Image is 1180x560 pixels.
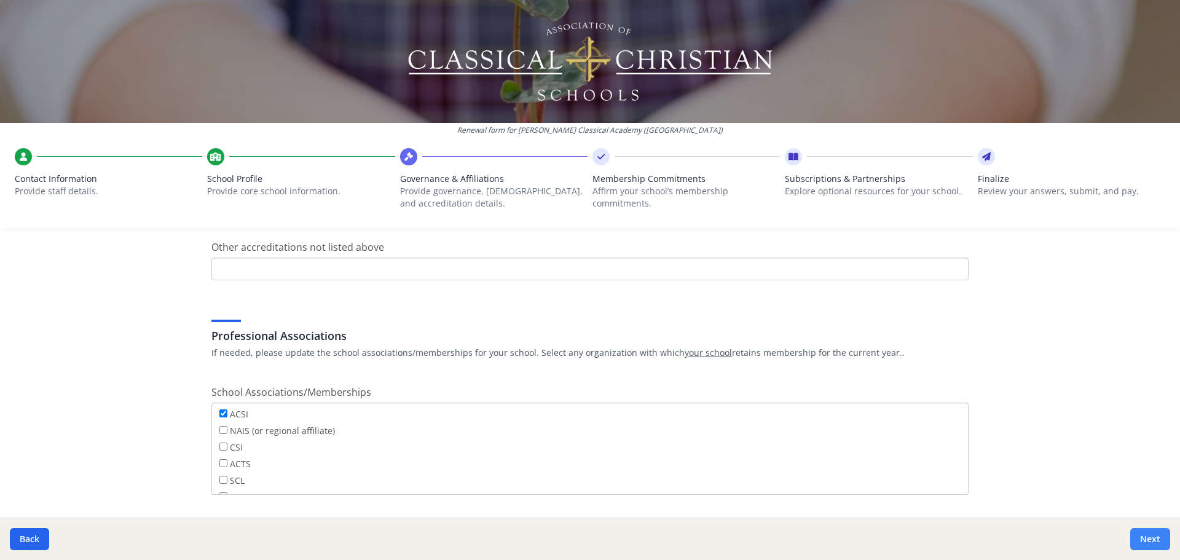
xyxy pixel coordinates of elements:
u: your school [685,347,732,358]
p: Explore optional resources for your school. [785,185,972,197]
label: SCL [219,473,245,487]
span: Governance & Affiliations [400,173,588,185]
p: Review your answers, submit, and pay. [978,185,1165,197]
label: ACTS [219,457,251,470]
img: Logo [406,18,774,105]
span: School Associations/Memberships [211,385,371,399]
label: CSI [219,440,243,454]
span: Membership Commitments [592,173,780,185]
span: Subscriptions & Partnerships [785,173,972,185]
span: Other school associations/memberships not listed above [211,515,477,529]
span: Other accreditations not listed above [211,240,384,254]
p: If needed, please update the school associations/memberships for your school. Select any organiza... [211,347,969,359]
label: SACS [219,490,251,503]
input: SACS [219,492,227,500]
p: Provide governance, [DEMOGRAPHIC_DATA], and accreditation details. [400,185,588,210]
button: Next [1130,528,1170,550]
input: CSI [219,443,227,451]
p: Affirm your school’s membership commitments. [592,185,780,210]
label: ACSI [219,407,248,420]
span: Contact Information [15,173,202,185]
input: ACSI [219,409,227,417]
span: Finalize [978,173,1165,185]
p: Provide core school information. [207,185,395,197]
p: Provide staff details. [15,185,202,197]
label: NAIS (or regional affiliate) [219,424,335,437]
input: ACTS [219,459,227,467]
span: School Profile [207,173,395,185]
input: SCL [219,476,227,484]
input: NAIS (or regional affiliate) [219,426,227,434]
button: Back [10,528,49,550]
h3: Professional Associations [211,327,969,344]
